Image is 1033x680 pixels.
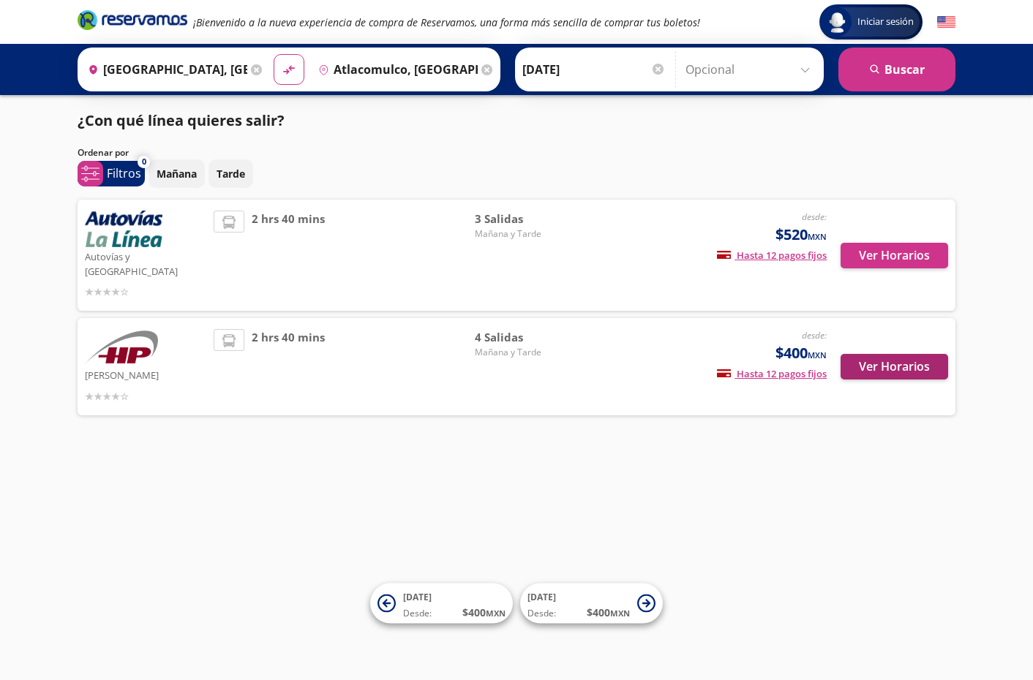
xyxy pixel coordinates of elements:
input: Buscar Destino [312,51,478,88]
input: Elegir Fecha [522,51,666,88]
span: $ 400 [462,605,506,620]
span: Desde: [527,607,556,620]
span: 2 hrs 40 mins [252,211,325,300]
small: MXN [808,350,827,360]
em: desde: [802,329,827,341]
span: Mañana y Tarde [475,227,577,241]
p: Autovías y [GEOGRAPHIC_DATA] [85,247,206,279]
span: $ 400 [587,605,630,620]
button: Buscar [838,48,955,91]
input: Buscar Origen [82,51,247,88]
span: $520 [775,224,827,246]
input: Opcional [685,51,816,88]
em: ¡Bienvenido a la nueva experiencia de compra de Reservamos, una forma más sencilla de comprar tus... [193,15,700,29]
span: 4 Salidas [475,329,577,346]
button: [DATE]Desde:$400MXN [520,583,663,624]
a: Brand Logo [78,9,187,35]
span: [DATE] [403,591,432,603]
em: desde: [802,211,827,223]
p: Tarde [217,166,245,181]
button: 0Filtros [78,161,145,186]
button: Ver Horarios [841,243,948,268]
p: [PERSON_NAME] [85,366,206,383]
button: Mañana [149,159,205,188]
button: Ver Horarios [841,354,948,379]
span: Mañana y Tarde [475,346,577,359]
span: Hasta 12 pagos fijos [717,249,827,262]
i: Brand Logo [78,9,187,31]
p: ¿Con qué línea quieres salir? [78,110,285,132]
button: Tarde [209,159,253,188]
span: Desde: [403,607,432,620]
span: 3 Salidas [475,211,577,227]
span: 2 hrs 40 mins [252,329,325,404]
p: Mañana [157,166,197,181]
img: Herradura de Plata [85,329,158,366]
span: Hasta 12 pagos fijos [717,367,827,380]
small: MXN [486,608,506,619]
p: Ordenar por [78,146,129,159]
button: English [937,13,955,31]
span: Iniciar sesión [852,15,920,29]
span: $400 [775,342,827,364]
span: 0 [142,156,146,168]
span: [DATE] [527,591,556,603]
p: Filtros [107,165,141,182]
button: [DATE]Desde:$400MXN [370,583,513,624]
img: Autovías y La Línea [85,211,162,247]
small: MXN [808,231,827,242]
small: MXN [610,608,630,619]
